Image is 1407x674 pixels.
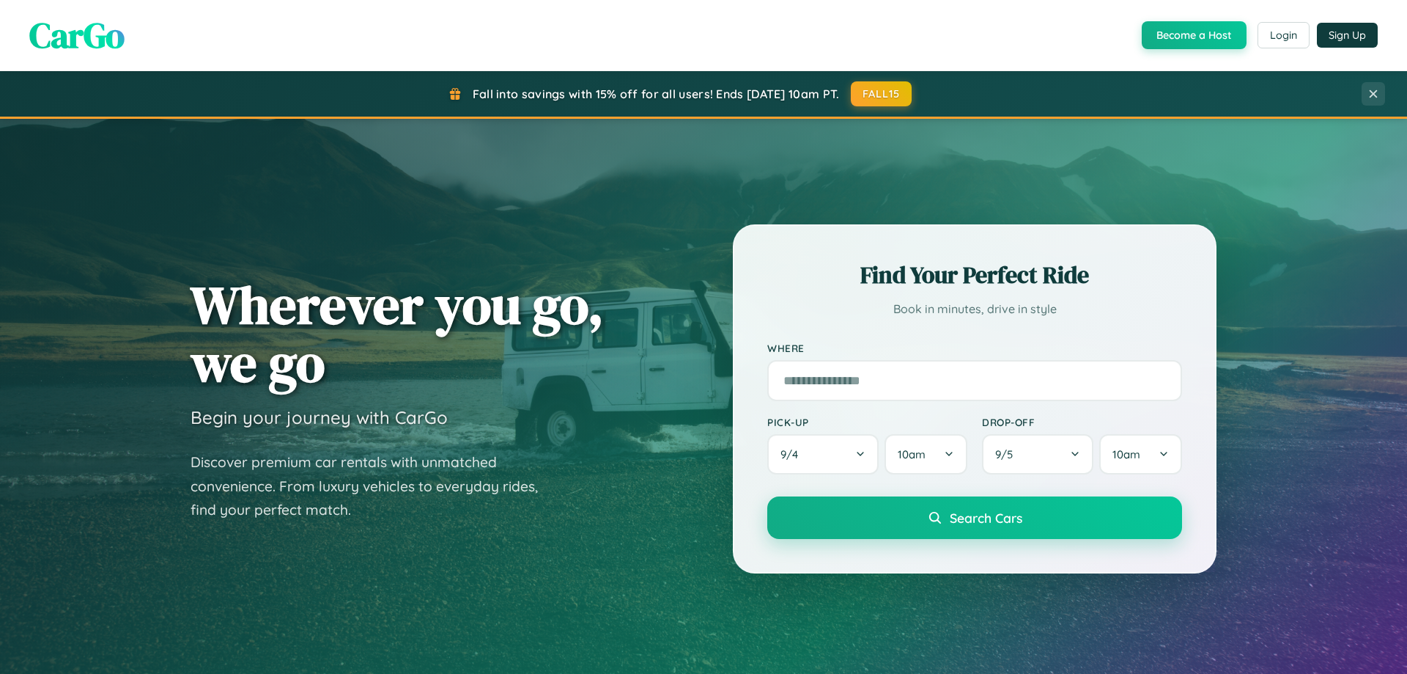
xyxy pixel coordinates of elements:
[473,87,840,101] span: Fall into savings with 15% off for all users! Ends [DATE] 10am PT.
[1099,434,1182,475] button: 10am
[767,434,879,475] button: 9/4
[191,406,448,428] h3: Begin your journey with CarGo
[29,11,125,59] span: CarGo
[898,447,926,461] span: 10am
[767,259,1182,291] h2: Find Your Perfect Ride
[191,276,604,392] h1: Wherever you go, we go
[767,497,1182,539] button: Search Cars
[191,450,557,522] p: Discover premium car rentals with unmatched convenience. From luxury vehicles to everyday rides, ...
[1258,22,1310,48] button: Login
[1142,21,1247,49] button: Become a Host
[767,416,967,428] label: Pick-up
[995,447,1020,461] span: 9 / 5
[950,510,1022,526] span: Search Cars
[780,447,805,461] span: 9 / 4
[885,434,967,475] button: 10am
[767,342,1182,354] label: Where
[767,298,1182,320] p: Book in minutes, drive in style
[982,416,1182,428] label: Drop-off
[851,81,912,106] button: FALL15
[1112,447,1140,461] span: 10am
[982,434,1093,475] button: 9/5
[1317,23,1378,48] button: Sign Up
